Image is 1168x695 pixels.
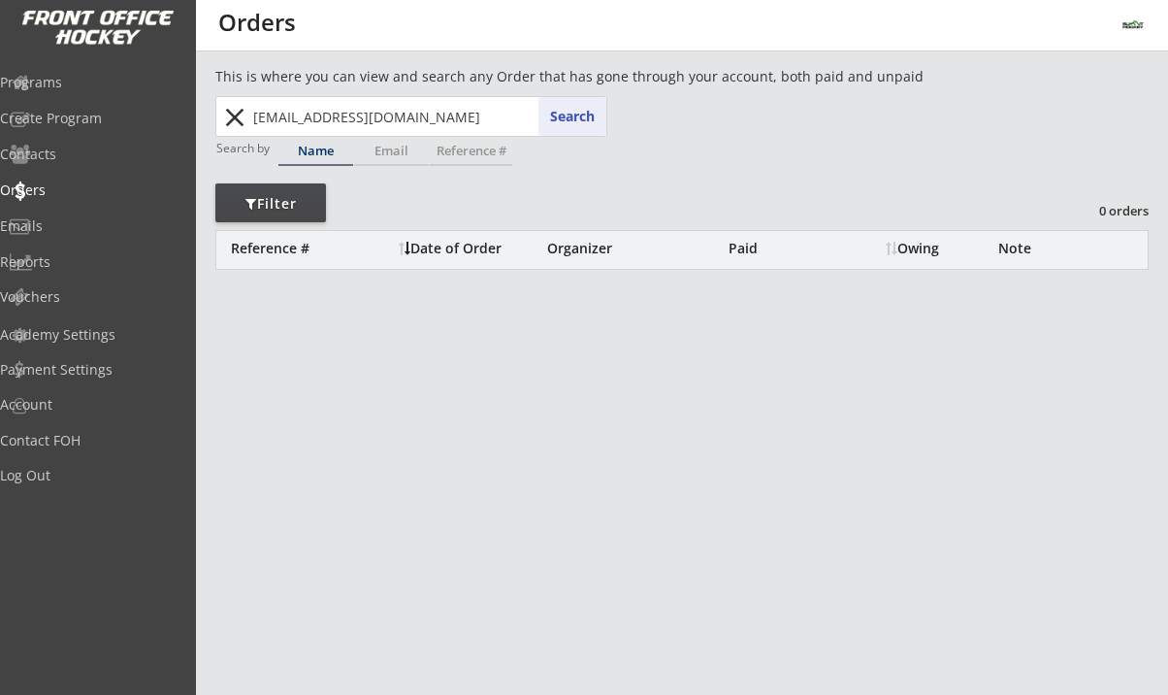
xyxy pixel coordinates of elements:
input: Start typing name... [249,97,606,136]
div: Name [278,145,353,157]
button: close [218,102,250,133]
div: Search by [216,142,272,154]
button: Search [538,97,606,136]
div: Paid [729,242,833,255]
div: Note [998,242,1148,255]
div: Owing [886,242,997,255]
div: Date of Order [399,242,542,255]
div: Email [354,145,429,157]
div: 0 orders [1048,202,1149,219]
div: Reference # [430,145,512,157]
div: This is where you can view and search any Order that has gone through your account, both paid and... [215,67,1034,86]
div: Reference # [231,242,389,255]
div: Filter [215,194,326,214]
div: Organizer [547,242,724,255]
